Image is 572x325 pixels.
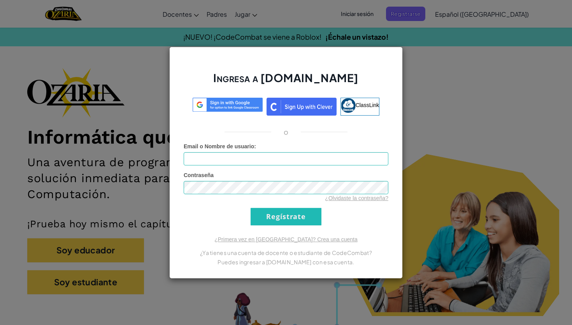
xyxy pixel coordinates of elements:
[184,257,388,267] p: Puedes ingresar a [DOMAIN_NAME] con esa cuenta.
[193,98,263,112] img: log-in-google-sso.svg
[184,248,388,257] p: ¿Ya tienes una cuenta de docente o estudiante de CodeCombat?
[214,236,358,242] a: ¿Primera vez en [GEOGRAPHIC_DATA]? Crea una cuenta
[356,102,379,108] span: ClassLink
[184,143,254,149] span: Email o Nombre de usuario
[184,70,388,93] h2: Ingresa a [DOMAIN_NAME]
[267,98,337,116] img: clever_sso_button@2x.png
[184,172,214,178] span: Contraseña
[184,142,256,150] label: :
[341,98,356,113] img: classlink-logo-small.png
[251,208,321,225] input: Regístrate
[325,195,388,201] a: ¿Olvidaste la contraseña?
[284,127,288,137] p: o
